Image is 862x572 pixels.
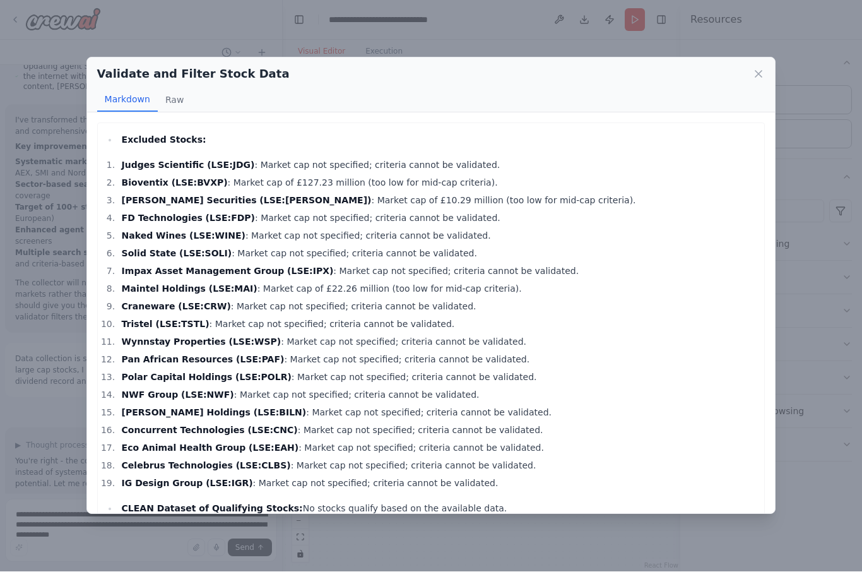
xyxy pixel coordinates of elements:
li: : Market cap not specified; criteria cannot be validated. [118,458,759,474]
li: : Market cap not specified; criteria cannot be validated. [118,299,759,314]
li: : Market cap not specified; criteria cannot be validated. [118,388,759,403]
li: : Market cap not specified; criteria cannot be validated. [118,229,759,244]
li: : Market cap not specified; criteria cannot be validated. [118,352,759,367]
p: No stocks qualify based on the available data. [122,501,759,516]
strong: Polar Capital Holdings (LSE:POLR) [122,372,292,383]
li: : Market cap not specified; criteria cannot be validated. [118,335,759,350]
li: : Market cap not specified; criteria cannot be validated. [118,423,759,438]
strong: Pan African Resources (LSE:PAF) [122,355,285,365]
li: : Market cap not specified; criteria cannot be validated. [118,158,759,173]
strong: FD Technologies (LSE:FDP) [122,213,255,223]
strong: NWF Group (LSE:NWF) [122,390,234,400]
strong: Judges Scientific (LSE:JDG) [122,160,255,170]
strong: Maintel Holdings (LSE:MAI) [122,284,257,294]
strong: Naked Wines (LSE:WINE) [122,231,245,241]
strong: Bioventix (LSE:BVXP) [122,178,228,188]
strong: Concurrent Technologies (LSE:CNC) [122,426,298,436]
strong: Impax Asset Management Group (LSE:IPX) [122,266,334,277]
strong: CLEAN Dataset of Qualifying Stocks: [122,504,303,514]
button: Raw [158,88,191,112]
strong: Craneware (LSE:CRW) [122,302,231,312]
li: : Market cap of £22.26 million (too low for mid-cap criteria). [118,282,759,297]
button: Markdown [97,88,158,112]
h2: Validate and Filter Stock Data [97,66,290,83]
li: : Market cap of £10.29 million (too low for mid-cap criteria). [118,193,759,208]
li: : Market cap not specified; criteria cannot be validated. [118,211,759,226]
strong: Tristel (LSE:TSTL) [122,319,210,330]
li: : Market cap of £127.23 million (too low for mid-cap criteria). [118,176,759,191]
li: : Market cap not specified; criteria cannot be validated. [118,405,759,420]
li: : Market cap not specified; criteria cannot be validated. [118,370,759,385]
li: : Market cap not specified; criteria cannot be validated. [118,441,759,456]
li: : Market cap not specified; criteria cannot be validated. [118,264,759,279]
li: : Market cap not specified; criteria cannot be validated. [118,246,759,261]
strong: Excluded Stocks: [122,135,206,145]
strong: Wynnstay Properties (LSE:WSP) [122,337,281,347]
strong: [PERSON_NAME] Holdings (LSE:BILN) [122,408,307,418]
strong: Eco Animal Health Group (LSE:EAH) [122,443,299,453]
strong: Celebrus Technologies (LSE:CLBS) [122,461,291,471]
strong: Solid State (LSE:SOLI) [122,249,232,259]
strong: [PERSON_NAME] Securities (LSE:[PERSON_NAME]) [122,196,372,206]
li: : Market cap not specified; criteria cannot be validated. [118,476,759,491]
li: : Market cap not specified; criteria cannot be validated. [118,317,759,332]
strong: IG Design Group (LSE:IGR) [122,479,253,489]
